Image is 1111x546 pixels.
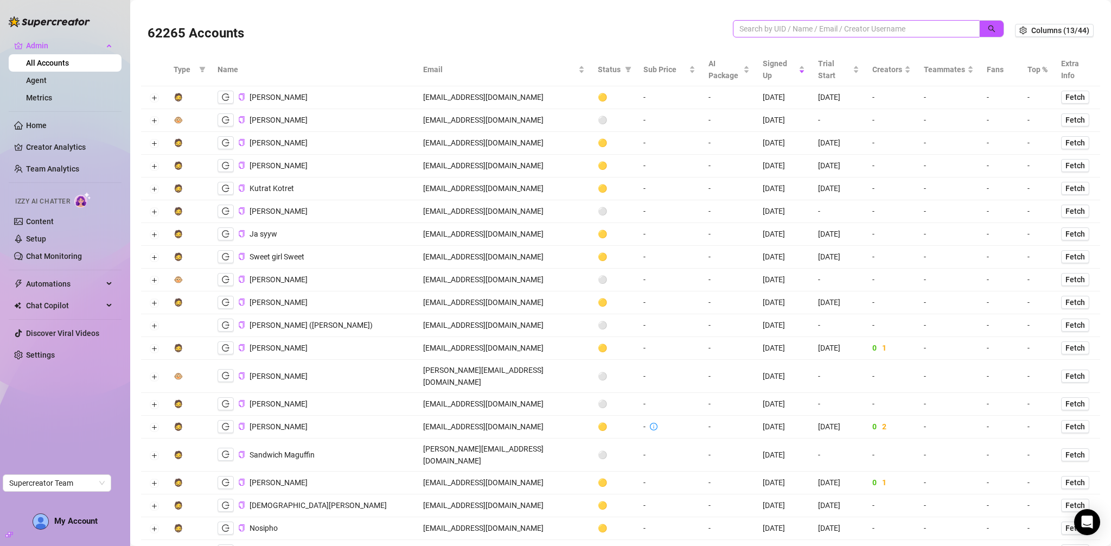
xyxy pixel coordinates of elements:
span: copy [238,253,245,260]
span: Fetch [1065,275,1085,284]
button: Copy Account UID [238,372,245,380]
td: [DATE] [812,86,866,109]
span: - [924,161,926,170]
span: 🟡 [598,184,607,193]
a: Discover Viral Videos [26,329,99,338]
td: - [637,200,702,223]
td: - [812,109,866,132]
button: Fetch [1061,476,1089,489]
span: - [924,207,926,215]
td: [DATE] [756,155,812,177]
td: - [1021,86,1055,109]
th: Teammates [917,53,980,86]
button: Expand row [150,322,158,331]
th: Signed Up [756,53,812,86]
span: - [924,138,926,147]
button: Copy Account UID [238,321,245,329]
td: - [980,223,1021,246]
td: - [637,109,702,132]
button: Fetch [1061,250,1089,263]
button: Expand row [150,231,158,239]
span: Fetch [1065,478,1085,487]
a: Agent [26,76,47,85]
span: copy [238,299,245,306]
td: [DATE] [756,86,812,109]
div: 🧔 [174,137,183,149]
div: 🧔 [174,91,183,103]
span: 🟡 [598,252,607,261]
button: Expand row [150,276,158,285]
button: Fetch [1061,319,1089,332]
td: - [702,155,756,177]
button: Fetch [1061,522,1089,535]
span: Sub Price [643,64,687,75]
td: [DATE] [812,155,866,177]
span: Fetch [1065,422,1085,431]
td: - [637,155,702,177]
button: Copy Account UID [238,276,245,284]
span: copy [238,423,245,430]
button: Expand row [150,451,158,460]
button: Fetch [1061,113,1089,126]
td: - [1021,155,1055,177]
span: - [924,184,926,193]
td: - [1021,246,1055,269]
button: Copy Account UID [238,423,245,431]
span: - [924,230,926,238]
span: Ja syyw [250,230,277,238]
span: logout [222,276,229,283]
span: copy [238,479,245,486]
td: [DATE] [756,269,812,291]
div: 🧔 [174,205,183,217]
img: AI Chatter [74,192,91,208]
span: logout [222,344,229,352]
th: Name [211,53,417,86]
td: - [1021,109,1055,132]
input: Search by UID / Name / Email / Creator Username [739,23,965,35]
a: Creator Analytics [26,138,113,156]
h3: 62265 Accounts [148,25,244,42]
span: copy [238,276,245,283]
span: copy [238,162,245,169]
button: Copy Account UID [238,400,245,408]
button: Fetch [1061,182,1089,195]
span: Fetch [1065,344,1085,352]
button: Expand row [150,162,158,171]
span: logout [222,450,229,458]
span: 🟡 [598,161,607,170]
img: AD_cMMTxCeTpmN1d5MnKJ1j-_uXZCpTKapSSqNGg4PyXtR_tCW7gZXTNmFz2tpVv9LSyNV7ff1CaS4f4q0HLYKULQOwoM5GQR... [33,514,48,529]
span: - [924,252,926,261]
span: logout [222,400,229,408]
div: 🐵 [174,114,183,126]
a: Metrics [26,93,52,102]
span: crown [14,41,23,50]
td: - [866,155,917,177]
a: All Accounts [26,59,69,67]
button: Expand row [150,94,158,103]
span: 🟡 [598,93,607,101]
span: logout [222,207,229,215]
span: Fetch [1065,501,1085,510]
span: logout [222,93,229,101]
span: copy [238,344,245,351]
button: logout [218,296,234,309]
button: Expand row [150,502,158,511]
td: - [702,223,756,246]
button: Expand row [150,525,158,534]
button: Copy Account UID [238,162,245,170]
td: - [866,132,917,155]
a: Content [26,217,54,226]
span: Sweet girl Sweet [250,252,304,261]
div: 🧔 [174,182,183,194]
td: - [812,200,866,223]
td: - [866,200,917,223]
span: copy [238,321,245,328]
th: Extra Info [1055,53,1100,86]
span: Trial Start [818,58,851,81]
th: Creators [866,53,917,86]
span: Fetch [1065,252,1085,261]
a: Setup [26,234,46,243]
button: logout [218,397,234,410]
button: Expand row [150,117,158,125]
span: setting [1019,27,1027,34]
